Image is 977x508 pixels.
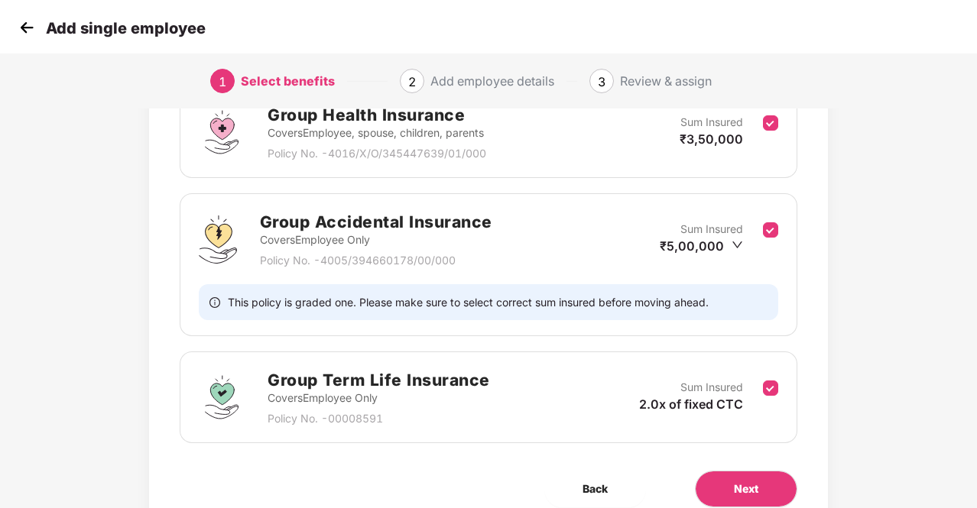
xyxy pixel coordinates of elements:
img: svg+xml;base64,PHN2ZyB4bWxucz0iaHR0cDovL3d3dy53My5vcmcvMjAwMC9zdmciIHdpZHRoPSIzMCIgaGVpZ2h0PSIzMC... [15,16,38,39]
img: svg+xml;base64,PHN2ZyBpZD0iR3JvdXBfVGVybV9MaWZlX0luc3VyYW5jZSIgZGF0YS1uYW1lPSJHcm91cCBUZXJtIExpZm... [199,374,245,420]
img: svg+xml;base64,PHN2ZyB4bWxucz0iaHR0cDovL3d3dy53My5vcmcvMjAwMC9zdmciIHdpZHRoPSI0OS4zMjEiIGhlaWdodD... [199,215,236,264]
p: Sum Insured [680,221,743,238]
h2: Group Health Insurance [268,102,486,128]
p: Add single employee [46,19,206,37]
button: Back [544,471,646,507]
div: Review & assign [620,69,712,93]
p: Covers Employee Only [268,390,490,406]
p: Policy No. - 00008591 [268,410,490,427]
span: Back [583,480,608,497]
h2: Group Accidental Insurance [260,209,492,235]
img: svg+xml;base64,PHN2ZyBpZD0iR3JvdXBfSGVhbHRoX0luc3VyYW5jZSIgZGF0YS1uYW1lPSJHcm91cCBIZWFsdGggSW5zdX... [199,109,245,155]
span: 2 [408,74,416,89]
span: Next [734,480,758,497]
div: Select benefits [241,69,335,93]
p: Covers Employee Only [260,231,492,248]
span: down [732,239,743,251]
p: Covers Employee, spouse, children, parents [268,125,486,141]
span: 1 [219,74,226,89]
div: Add employee details [430,69,554,93]
span: ₹3,50,000 [680,131,743,147]
span: 2.0x of fixed CTC [639,396,743,412]
button: Next [695,471,797,507]
p: Policy No. - 4005/394660178/00/000 [260,252,492,269]
p: Policy No. - 4016/X/O/345447639/01/000 [268,145,486,162]
p: Sum Insured [680,114,743,131]
p: Sum Insured [680,379,743,396]
span: This policy is graded one. Please make sure to select correct sum insured before moving ahead. [228,295,709,309]
div: ₹5,00,000 [660,238,743,254]
span: info-circle [209,295,220,309]
span: 3 [598,74,605,89]
h2: Group Term Life Insurance [268,367,490,393]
